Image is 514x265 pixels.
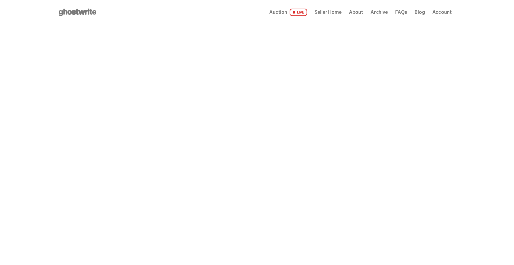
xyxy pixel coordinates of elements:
[315,10,342,15] a: Seller Home
[269,10,287,15] span: Auction
[290,9,307,16] span: LIVE
[395,10,407,15] a: FAQs
[269,9,307,16] a: Auction LIVE
[432,10,452,15] a: Account
[349,10,363,15] a: About
[415,10,425,15] a: Blog
[371,10,388,15] a: Archive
